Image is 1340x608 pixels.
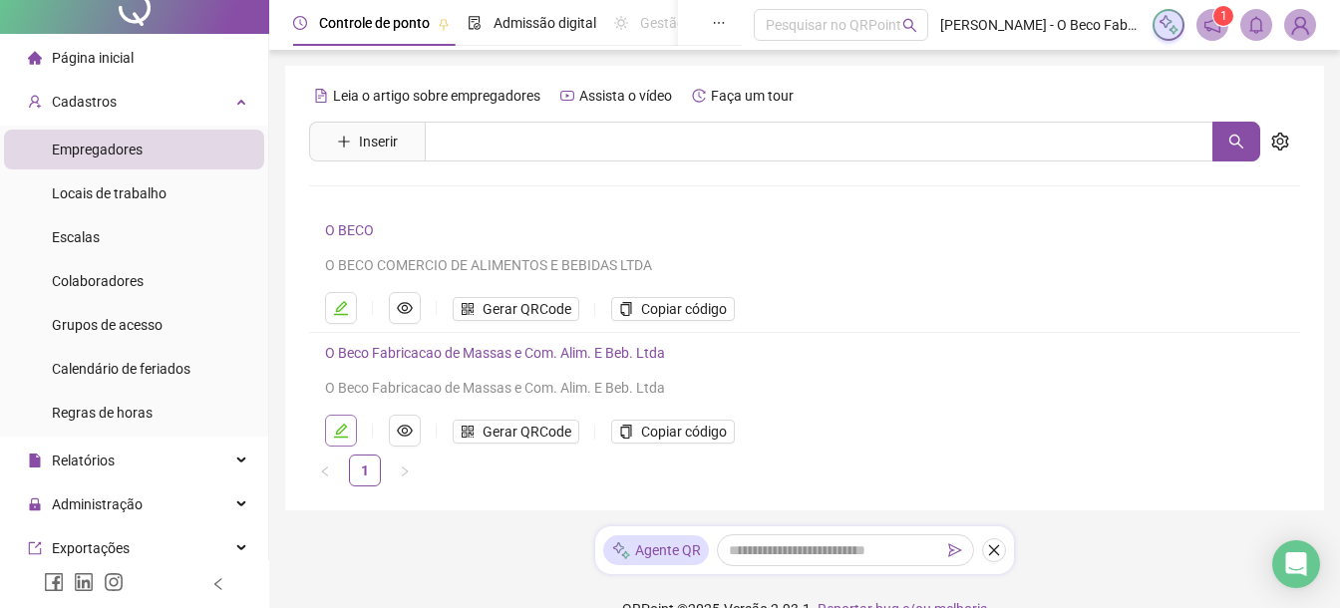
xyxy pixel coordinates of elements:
[1247,16,1265,34] span: bell
[940,14,1141,36] span: [PERSON_NAME] - O Beco Fabricacao de Massas e Com. Alim. E Beb. Ltda
[1272,540,1320,588] div: Open Intercom Messenger
[453,420,579,444] button: Gerar QRCode
[333,88,540,104] span: Leia o artigo sobre empregadores
[325,222,374,238] a: O BECO
[641,421,727,443] span: Copiar código
[712,16,726,30] span: ellipsis
[309,455,341,486] li: Página anterior
[359,131,398,152] span: Inserir
[438,18,450,30] span: pushpin
[337,135,351,149] span: plus
[319,15,430,31] span: Controle de ponto
[52,540,130,556] span: Exportações
[987,543,1001,557] span: close
[28,51,42,65] span: home
[333,300,349,316] span: edit
[28,95,42,109] span: user-add
[611,540,631,561] img: sparkle-icon.fc2bf0ac1784a2077858766a79e2daf3.svg
[399,465,411,477] span: right
[603,535,709,565] div: Agente QR
[104,572,124,592] span: instagram
[325,377,1217,399] div: O Beco Fabricacao de Massas e Com. Alim. E Beb. Ltda
[52,142,143,157] span: Empregadores
[640,15,741,31] span: Gestão de férias
[28,541,42,555] span: export
[211,577,225,591] span: left
[494,15,596,31] span: Admissão digital
[52,185,167,201] span: Locais de trabalho
[397,423,413,439] span: eye
[349,455,381,486] li: 1
[52,405,153,421] span: Regras de horas
[1158,14,1179,36] img: sparkle-icon.fc2bf0ac1784a2077858766a79e2daf3.svg
[52,496,143,512] span: Administração
[1228,134,1244,150] span: search
[309,455,341,486] button: left
[52,94,117,110] span: Cadastros
[483,298,571,320] span: Gerar QRCode
[611,420,735,444] button: Copiar código
[389,455,421,486] li: Próxima página
[44,572,64,592] span: facebook
[1213,6,1233,26] sup: 1
[28,454,42,467] span: file
[333,423,349,439] span: edit
[52,317,163,333] span: Grupos de acesso
[1271,133,1289,151] span: setting
[389,455,421,486] button: right
[579,88,672,104] span: Assista o vídeo
[461,302,475,316] span: qrcode
[1203,16,1221,34] span: notification
[319,465,331,477] span: left
[52,453,115,468] span: Relatórios
[1285,10,1315,40] img: 95280
[560,89,574,103] span: youtube
[28,497,42,511] span: lock
[314,89,328,103] span: file-text
[293,16,307,30] span: clock-circle
[350,456,380,485] a: 1
[52,50,134,66] span: Página inicial
[483,421,571,443] span: Gerar QRCode
[468,16,482,30] span: file-done
[325,254,1217,276] div: O BECO COMERCIO DE ALIMENTOS E BEBIDAS LTDA
[641,298,727,320] span: Copiar código
[325,345,665,361] a: O Beco Fabricacao de Massas e Com. Alim. E Beb. Ltda
[619,425,633,439] span: copy
[453,297,579,321] button: Gerar QRCode
[397,300,413,316] span: eye
[711,88,794,104] span: Faça um tour
[52,273,144,289] span: Colaboradores
[948,543,962,557] span: send
[614,16,628,30] span: sun
[52,229,100,245] span: Escalas
[692,89,706,103] span: history
[74,572,94,592] span: linkedin
[1220,9,1227,23] span: 1
[321,126,414,157] button: Inserir
[619,302,633,316] span: copy
[902,18,917,33] span: search
[611,297,735,321] button: Copiar código
[461,425,475,439] span: qrcode
[52,361,190,377] span: Calendário de feriados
